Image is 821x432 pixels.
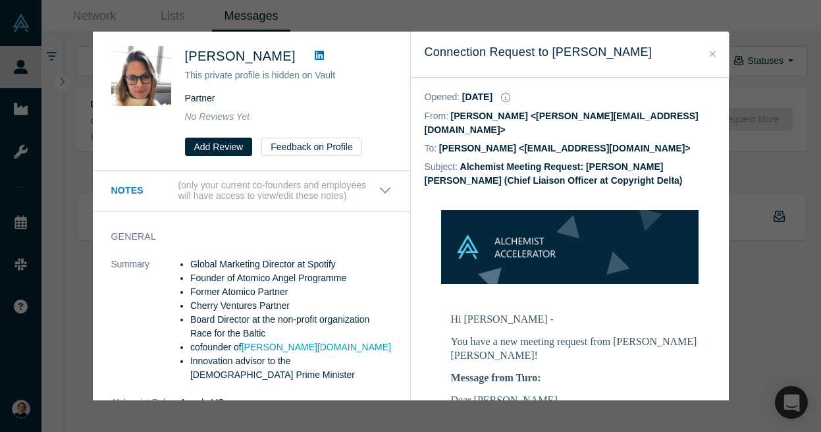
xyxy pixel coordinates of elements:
li: Board Director at the non-profit organization Race for the Baltic [190,313,392,340]
button: Notes (only your current co-founders and employees will have access to view/edit these notes) [111,180,392,202]
p: You have a new meeting request from [PERSON_NAME] [PERSON_NAME]! [451,335,728,362]
button: Add Review [185,138,253,156]
dt: Opened : [425,90,460,104]
h3: Notes [111,184,176,198]
span: No Reviews Yet [185,111,250,122]
dd: [PERSON_NAME] <[PERSON_NAME][EMAIL_ADDRESS][DOMAIN_NAME]> [425,111,699,135]
li: Cherry Ventures Partner [190,299,392,313]
p: Dear [PERSON_NAME], [451,393,728,407]
img: Sophia Bendz's Profile Image [111,46,171,106]
dd: Angel · VC [180,396,392,410]
img: banner-small-topicless.png [441,210,699,284]
h3: General [111,230,373,244]
dd: [DATE] [462,92,492,102]
b: Message from Turo: [451,372,541,383]
dt: Alchemist Roles [111,396,180,423]
li: Innovation advisor to the [DEMOGRAPHIC_DATA] Prime Minister [190,354,392,382]
button: Feedback on Profile [261,138,362,156]
p: This private profile is hidden on Vault [185,68,392,82]
dd: Alchemist Meeting Request: [PERSON_NAME] [PERSON_NAME] (Chief Liaison Officer at Copyright Delta) [425,161,683,186]
a: [PERSON_NAME][DOMAIN_NAME] [242,342,391,352]
li: Global Marketing Director at Spotify [190,257,392,271]
p: Hi [PERSON_NAME] - [451,312,728,326]
li: cofounder of [190,340,392,354]
li: Founder of Atomico Angel Programme [190,271,392,285]
dt: From: [425,109,449,123]
p: (only your current co-founders and employees will have access to view/edit these notes) [178,180,378,202]
span: Partner [185,93,215,103]
dt: To: [425,142,437,155]
h3: Connection Request to [PERSON_NAME] [425,43,715,61]
li: Former Atomico Partner [190,285,392,299]
span: [PERSON_NAME] [185,49,296,63]
button: Close [706,47,720,62]
dd: [PERSON_NAME] <[EMAIL_ADDRESS][DOMAIN_NAME]> [439,143,691,153]
dt: Subject: [425,160,458,174]
dt: Summary [111,257,180,396]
